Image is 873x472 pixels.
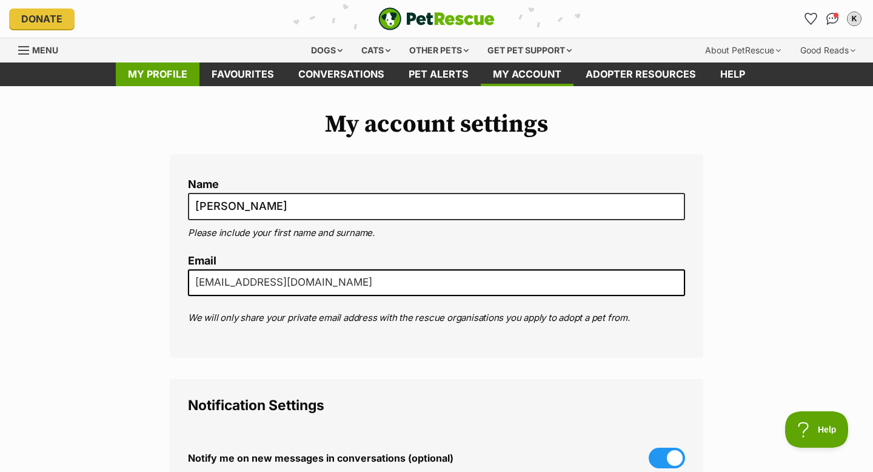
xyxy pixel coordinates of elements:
[286,62,396,86] a: conversations
[188,178,685,191] label: Name
[9,8,75,29] a: Donate
[801,9,820,29] a: Favourites
[353,38,399,62] div: Cats
[378,7,495,30] img: logo-e224e6f780fb5917bec1dbf3a21bbac754714ae5b6737aabdf751b685950b380.svg
[801,9,864,29] ul: Account quick links
[199,62,286,86] a: Favourites
[574,62,708,86] a: Adopter resources
[378,7,495,30] a: PetRescue
[785,411,849,448] iframe: Help Scout Beacon - Open
[481,62,574,86] a: My account
[479,38,580,62] div: Get pet support
[845,9,864,29] button: My account
[432,1,440,9] img: adc.png
[170,110,703,138] h1: My account settings
[848,13,860,25] div: K
[823,9,842,29] a: Conversations
[396,62,481,86] a: Pet alerts
[188,255,685,268] label: Email
[188,226,685,240] p: Please include your first name and surname.
[792,38,864,62] div: Good Reads
[32,45,58,55] span: Menu
[188,311,685,325] p: We will only share your private email address with the rescue organisations you apply to adopt a ...
[401,38,477,62] div: Other pets
[188,453,453,464] span: Notify me on new messages in conversations (optional)
[826,13,839,25] img: chat-41dd97257d64d25036548639549fe6c8038ab92f7586957e7f3b1b290dea8141.svg
[188,397,685,413] legend: Notification Settings
[708,62,757,86] a: Help
[18,38,67,60] a: Menu
[116,62,199,86] a: My profile
[303,38,351,62] div: Dogs
[697,38,789,62] div: About PetRescue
